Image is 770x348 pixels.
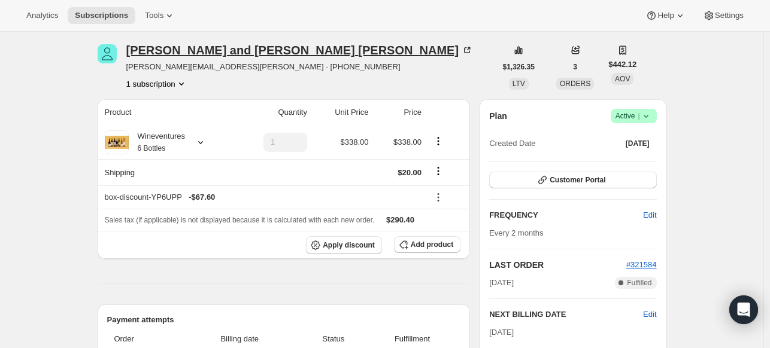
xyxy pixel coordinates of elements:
span: 3 [573,62,577,72]
span: Created Date [489,138,535,149]
span: $290.40 [386,215,414,224]
th: Price [372,99,426,126]
h2: NEXT BILLING DATE [489,309,643,320]
span: Settings [715,11,744,20]
th: Product [98,99,235,126]
span: ORDERS [560,80,590,88]
span: Fulfillment [371,333,453,345]
th: Shipping [98,159,235,185]
span: LTV [513,80,525,88]
span: Apply discount [323,240,375,250]
span: Tools [145,11,163,20]
button: #321584 [626,259,657,271]
div: box-discount-YP6UPP [105,191,422,203]
span: [DATE] [489,277,514,289]
span: $338.00 [393,138,422,146]
span: Subscriptions [75,11,128,20]
small: 6 Bottles [138,144,166,152]
button: $1,326.35 [496,59,542,75]
span: Micheal and Tina Celetti [98,44,117,63]
a: #321584 [626,260,657,269]
span: | [638,111,639,121]
span: [PERSON_NAME][EMAIL_ADDRESS][PERSON_NAME] · [PHONE_NUMBER] [126,61,474,73]
span: Billing date [184,333,296,345]
span: Active [616,110,652,122]
div: [PERSON_NAME] and [PERSON_NAME] [PERSON_NAME] [126,44,474,56]
span: Fulfilled [627,278,651,288]
span: Sales tax (if applicable) is not displayed because it is calculated with each new order. [105,216,375,224]
span: $338.00 [341,138,369,146]
div: Wineventures [129,130,185,154]
button: Add product [394,236,460,253]
span: [DATE] [626,139,650,148]
span: Every 2 months [489,228,543,237]
span: Customer Portal [550,175,605,185]
span: [DATE] [489,328,514,337]
h2: LAST ORDER [489,259,626,271]
button: Product actions [126,78,187,90]
button: Edit [636,206,663,225]
span: Status [303,333,364,345]
h2: Payment attempts [107,314,461,326]
span: Help [657,11,674,20]
button: Shipping actions [429,164,448,178]
span: $1,326.35 [503,62,535,72]
button: Customer Portal [489,172,656,188]
button: Analytics [19,7,65,24]
button: Product actions [429,135,448,148]
th: Unit Price [311,99,372,126]
span: Analytics [26,11,58,20]
span: Add product [411,240,453,249]
span: Edit [643,209,656,221]
button: Edit [643,309,656,320]
h2: FREQUENCY [489,209,643,221]
span: $442.12 [608,59,636,71]
button: Help [638,7,693,24]
span: AOV [615,75,630,83]
button: Subscriptions [68,7,135,24]
div: Open Intercom Messenger [729,295,758,324]
h2: Plan [489,110,507,122]
button: Apply discount [306,236,382,254]
th: Quantity [234,99,311,126]
button: [DATE] [619,135,657,152]
button: Settings [696,7,751,24]
span: $20.00 [398,168,422,177]
span: - $67.60 [189,191,215,203]
button: 3 [566,59,584,75]
button: Tools [138,7,183,24]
